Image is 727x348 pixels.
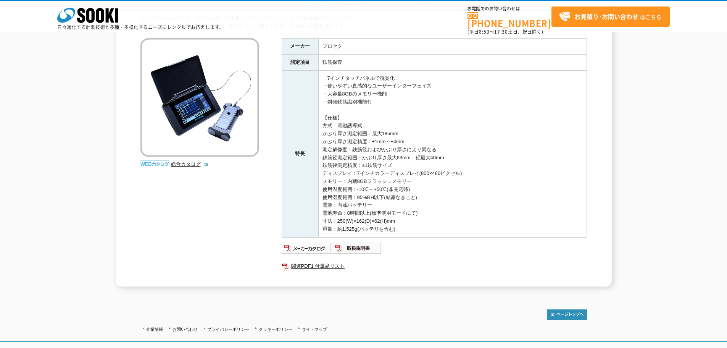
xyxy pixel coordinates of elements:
a: 総合カタログ [171,161,208,167]
span: (平日 ～ 土日、祝日除く) [467,28,543,35]
td: プロセク [318,38,587,54]
a: 取扱説明書 [332,247,382,253]
span: 8:50 [479,28,490,35]
p: 日々進化する計測技術と多種・多様化するニーズにレンタルでお応えします。 [57,25,224,29]
strong: お見積り･お問い合わせ [574,12,638,21]
a: メーカーカタログ [282,247,332,253]
span: お電話でのお問い合わせは [467,6,551,11]
td: 鉄筋探査 [318,54,587,70]
img: メーカーカタログ [282,242,332,254]
td: ・7インチタッチパネルで視覚化 ・使いやすい直感的なユーザーインターフェイス ・大容量8GBのメモリー機能 ・斜傾鉄筋識別機能付 【仕様】 方式：電磁誘導式 かぶり厚さ測定範囲：最大185mm ... [318,70,587,237]
img: プロフォメーター PM-630 [140,38,259,157]
a: クッキーポリシー [259,327,292,332]
img: トップページへ [547,309,587,320]
a: [PHONE_NUMBER] [467,12,551,28]
a: 関連PDF1 付属品リスト [282,261,587,271]
a: お見積り･お問い合わせはこちら [551,6,670,27]
a: サイトマップ [302,327,327,332]
span: 17:30 [494,28,508,35]
a: お問い合わせ [172,327,198,332]
span: はこちら [559,11,661,23]
th: メーカー [282,38,318,54]
img: webカタログ [140,160,169,168]
img: 取扱説明書 [332,242,382,254]
th: 特長 [282,70,318,237]
a: プライバシーポリシー [207,327,249,332]
a: 企業情報 [146,327,163,332]
th: 測定項目 [282,54,318,70]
